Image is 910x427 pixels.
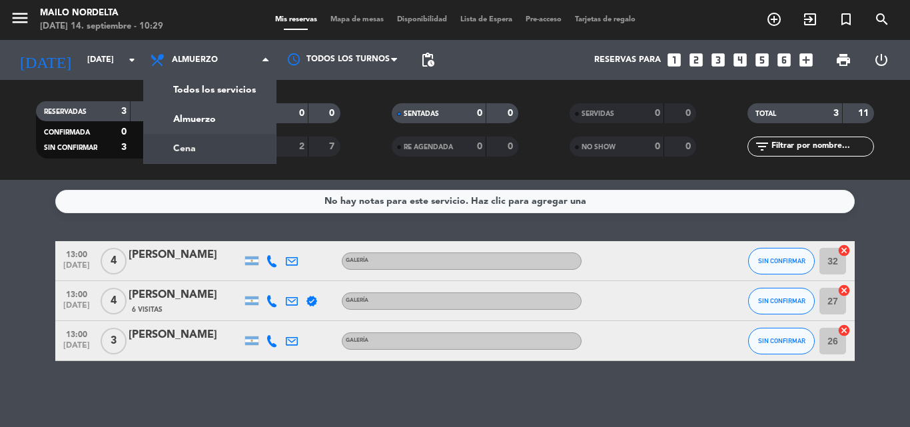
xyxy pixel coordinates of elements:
[124,52,140,68] i: arrow_drop_down
[299,109,304,118] strong: 0
[101,248,127,274] span: 4
[837,284,851,297] i: cancel
[748,288,815,314] button: SIN CONFIRMAR
[477,142,482,151] strong: 0
[770,139,873,154] input: Filtrar por nombre...
[685,109,693,118] strong: 0
[731,51,749,69] i: looks_4
[758,297,805,304] span: SIN CONFIRMAR
[454,16,519,23] span: Lista de Espera
[837,324,851,337] i: cancel
[299,142,304,151] strong: 2
[40,20,163,33] div: [DATE] 14. septiembre - 10:29
[346,298,368,303] span: GALERÍA
[797,51,815,69] i: add_box
[687,51,705,69] i: looks_two
[754,139,770,155] i: filter_list
[268,16,324,23] span: Mis reservas
[144,134,276,163] a: Cena
[477,109,482,118] strong: 0
[40,7,163,20] div: Mailo Nordelta
[709,51,727,69] i: looks_3
[758,337,805,344] span: SIN CONFIRMAR
[404,144,453,151] span: RE AGENDADA
[129,326,242,344] div: [PERSON_NAME]
[758,257,805,264] span: SIN CONFIRMAR
[508,109,516,118] strong: 0
[582,144,616,151] span: NO SHOW
[306,295,318,307] i: verified
[833,109,839,118] strong: 3
[837,244,851,257] i: cancel
[101,288,127,314] span: 4
[594,55,661,65] span: Reservas para
[121,127,127,137] strong: 0
[655,142,660,151] strong: 0
[748,328,815,354] button: SIN CONFIRMAR
[60,341,93,356] span: [DATE]
[666,51,683,69] i: looks_one
[44,129,90,136] span: CONFIRMADA
[10,8,30,28] i: menu
[144,105,276,134] a: Almuerzo
[685,142,693,151] strong: 0
[766,11,782,27] i: add_circle_outline
[420,52,436,68] span: pending_actions
[329,109,337,118] strong: 0
[129,246,242,264] div: [PERSON_NAME]
[60,326,93,341] span: 13:00
[60,246,93,261] span: 13:00
[346,258,368,263] span: GALERÍA
[324,16,390,23] span: Mapa de mesas
[329,142,337,151] strong: 7
[101,328,127,354] span: 3
[835,52,851,68] span: print
[172,55,218,65] span: Almuerzo
[582,111,614,117] span: SERVIDAS
[748,248,815,274] button: SIN CONFIRMAR
[10,45,81,75] i: [DATE]
[655,109,660,118] strong: 0
[346,338,368,343] span: GALERÍA
[802,11,818,27] i: exit_to_app
[390,16,454,23] span: Disponibilidad
[121,107,127,116] strong: 3
[129,286,242,304] div: [PERSON_NAME]
[874,11,890,27] i: search
[144,75,276,105] a: Todos los servicios
[44,145,97,151] span: SIN CONFIRMAR
[60,261,93,276] span: [DATE]
[132,304,163,315] span: 6 Visitas
[858,109,871,118] strong: 11
[568,16,642,23] span: Tarjetas de regalo
[862,40,900,80] div: LOG OUT
[404,111,439,117] span: SENTADAS
[873,52,889,68] i: power_settings_new
[44,109,87,115] span: RESERVADAS
[60,286,93,301] span: 13:00
[838,11,854,27] i: turned_in_not
[10,8,30,33] button: menu
[755,111,776,117] span: TOTAL
[519,16,568,23] span: Pre-acceso
[60,301,93,316] span: [DATE]
[121,143,127,152] strong: 3
[775,51,793,69] i: looks_6
[508,142,516,151] strong: 0
[753,51,771,69] i: looks_5
[324,194,586,209] div: No hay notas para este servicio. Haz clic para agregar una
